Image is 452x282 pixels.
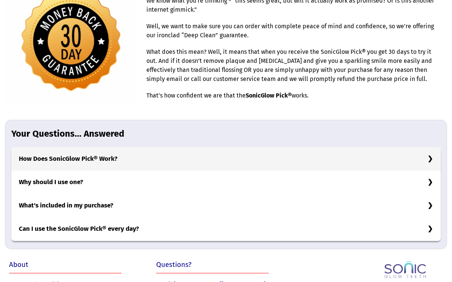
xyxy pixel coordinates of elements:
[11,217,441,241] h3: Can I use the SonicGlow Pick® every day?
[156,260,296,273] h3: Questions?
[146,47,439,91] p: What does this mean? Well, it means that when you receive the SonicGlow Pick® you get 30 days to ...
[146,22,439,47] p: Well, we want to make sure you can order with complete peace of mind and confidence, so we're off...
[11,147,441,171] h3: How Does SonicGlow Pick® Work?
[11,194,441,217] h3: What's included in my purchase?
[11,171,441,194] h3: Why should I use one?
[246,92,292,99] b: SonicGlow Pick®
[9,260,149,273] h3: About
[11,128,441,147] h1: Your Questions... Answered
[146,91,439,108] p: That’s how confident we are that the works.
